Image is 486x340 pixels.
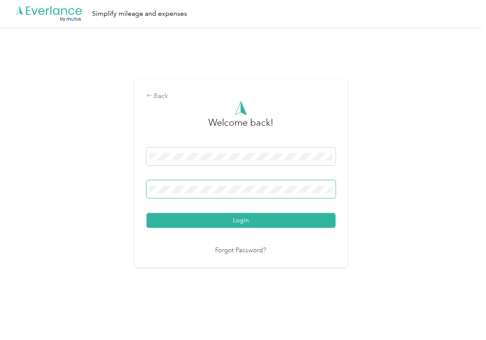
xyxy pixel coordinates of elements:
[92,9,187,19] div: Simplify mileage and expenses
[147,91,336,101] div: Back
[208,115,273,138] h3: greeting
[147,213,336,228] button: Login
[438,292,486,340] iframe: Everlance-gr Chat Button Frame
[216,246,267,256] a: Forgot Password?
